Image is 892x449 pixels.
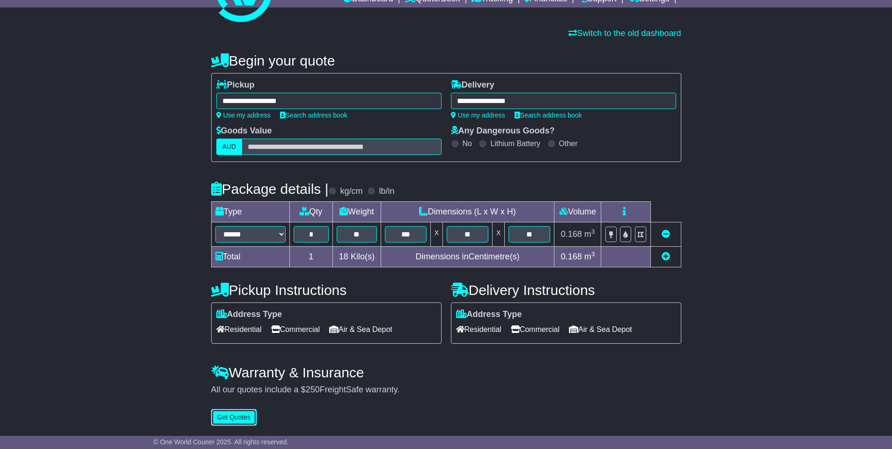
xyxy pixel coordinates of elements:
td: Dimensions (L x W x H) [381,202,554,222]
label: kg/cm [340,186,362,197]
span: Commercial [511,322,560,337]
td: x [430,222,442,247]
td: Weight [333,202,381,222]
span: 0.168 [561,229,582,239]
span: m [584,229,595,239]
h4: Pickup Instructions [211,282,442,298]
sup: 3 [591,228,595,235]
label: Address Type [216,309,282,320]
span: Commercial [271,322,320,337]
a: Add new item [662,252,670,261]
td: Type [211,202,289,222]
td: Volume [554,202,601,222]
td: 1 [289,247,333,267]
div: All our quotes include a $ FreightSafe warranty. [211,385,681,395]
label: lb/in [379,186,394,197]
td: x [493,222,505,247]
h4: Delivery Instructions [451,282,681,298]
label: Any Dangerous Goods? [451,126,555,136]
label: No [463,139,472,148]
td: Kilo(s) [333,247,381,267]
h4: Package details | [211,181,329,197]
span: Residential [216,322,262,337]
a: Use my address [451,111,505,119]
span: Air & Sea Depot [329,322,392,337]
a: Search address book [515,111,582,119]
h4: Warranty & Insurance [211,365,681,380]
label: Address Type [456,309,522,320]
span: © One World Courier 2025. All rights reserved. [154,438,289,446]
label: Other [559,139,578,148]
a: Use my address [216,111,271,119]
sup: 3 [591,250,595,258]
label: Delivery [451,80,494,90]
span: Air & Sea Depot [569,322,632,337]
a: Switch to the old dashboard [568,29,681,38]
span: 18 [339,252,348,261]
a: Search address book [280,111,347,119]
label: Lithium Battery [490,139,540,148]
span: 250 [306,385,320,394]
button: Get Quotes [211,409,257,426]
span: 0.168 [561,252,582,261]
td: Total [211,247,289,267]
a: Remove this item [662,229,670,239]
td: Dimensions in Centimetre(s) [381,247,554,267]
td: Qty [289,202,333,222]
span: Residential [456,322,501,337]
span: m [584,252,595,261]
label: Pickup [216,80,255,90]
h4: Begin your quote [211,53,681,68]
label: AUD [216,139,243,155]
label: Goods Value [216,126,272,136]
